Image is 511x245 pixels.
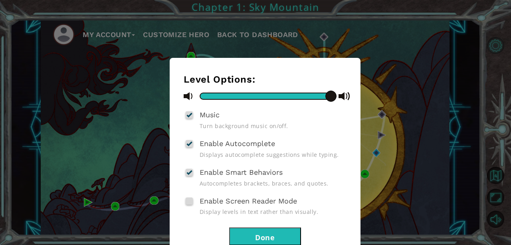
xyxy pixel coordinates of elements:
span: Enable Screen Reader Mode [200,197,297,205]
span: Music [200,111,220,119]
span: Displays autocomplete suggestions while typing. [200,151,347,158]
h3: Level Options: [184,74,347,85]
span: Turn background music on/off. [200,122,347,130]
span: Enable Smart Behaviors [200,168,283,176]
span: Enable Autocomplete [200,139,275,148]
span: Display levels in text rather than visually. [200,208,347,215]
span: Autocompletes brackets, braces, and quotes. [200,180,347,187]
